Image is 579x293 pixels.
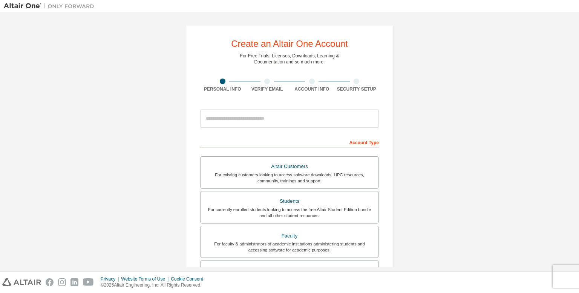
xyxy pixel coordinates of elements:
[70,278,78,286] img: linkedin.svg
[231,39,348,48] div: Create an Altair One Account
[58,278,66,286] img: instagram.svg
[200,86,245,92] div: Personal Info
[205,207,374,219] div: For currently enrolled students looking to access the free Altair Student Edition bundle and all ...
[121,276,171,282] div: Website Terms of Use
[205,161,374,172] div: Altair Customers
[289,86,334,92] div: Account Info
[205,172,374,184] div: For existing customers looking to access software downloads, HPC resources, community, trainings ...
[245,86,290,92] div: Verify Email
[4,2,98,10] img: Altair One
[101,276,121,282] div: Privacy
[101,282,208,288] p: © 2025 Altair Engineering, Inc. All Rights Reserved.
[2,278,41,286] img: altair_logo.svg
[205,196,374,207] div: Students
[205,265,374,276] div: Everyone else
[334,86,379,92] div: Security Setup
[46,278,54,286] img: facebook.svg
[205,231,374,241] div: Faculty
[200,136,379,148] div: Account Type
[240,53,339,65] div: For Free Trials, Licenses, Downloads, Learning & Documentation and so much more.
[205,241,374,253] div: For faculty & administrators of academic institutions administering students and accessing softwa...
[83,278,94,286] img: youtube.svg
[171,276,207,282] div: Cookie Consent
